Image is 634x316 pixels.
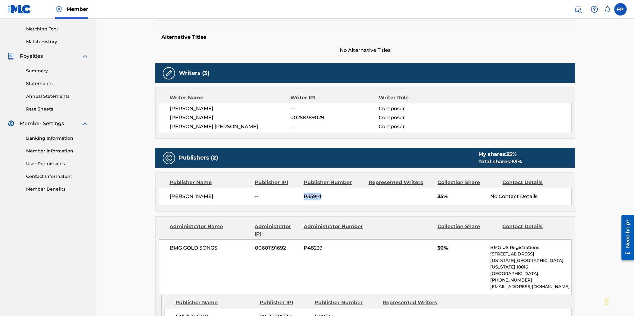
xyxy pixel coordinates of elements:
a: Banking Information [26,135,89,142]
p: [STREET_ADDRESS] [490,251,571,257]
a: Statements [26,80,89,87]
div: Administrator Number [303,223,364,238]
span: P359PI [304,193,364,200]
span: 35% [437,193,486,200]
span: 00258389029 [290,114,378,121]
img: Top Rightsholder [55,6,63,13]
p: [PHONE_NUMBER] [490,277,571,283]
p: [EMAIL_ADDRESS][DOMAIN_NAME] [490,283,571,290]
div: Help [588,3,600,16]
span: 65 % [511,159,522,165]
img: MLC Logo [7,5,31,14]
img: expand [81,120,89,127]
img: help [591,6,598,13]
a: Public Search [572,3,584,16]
div: Contact Details [502,223,563,238]
span: Member Settings [20,120,64,127]
h5: Writers (3) [179,70,209,77]
span: Composer [378,114,459,121]
p: BMG US Registrations [490,244,571,251]
div: Widget de chat [603,286,634,316]
p: [GEOGRAPHIC_DATA] [490,270,571,277]
div: Notifications [604,6,610,12]
span: Composer [378,123,459,130]
a: User Permissions [26,160,89,167]
div: Publisher Name [175,299,255,306]
img: Royalties [7,52,15,60]
span: -- [255,193,299,200]
img: Member Settings [7,120,15,127]
div: Contact Details [502,179,563,186]
a: Contact Information [26,173,89,180]
a: Annual Statements [26,93,89,100]
div: Administrator IPI [255,223,299,238]
span: Composer [378,105,459,112]
span: 00601191692 [255,244,299,252]
span: No Alternative Titles [155,47,575,54]
a: Member Benefits [26,186,89,192]
iframe: Chat Widget [603,286,634,316]
a: Matching Tool [26,26,89,32]
span: -- [290,105,378,112]
img: Publishers [165,154,173,162]
img: search [574,6,582,13]
div: Collection Share [437,223,498,238]
span: -- [290,123,378,130]
span: [PERSON_NAME] [PERSON_NAME] [170,123,290,130]
div: No Contact Details [490,193,571,200]
a: Rate Sheets [26,106,89,112]
span: 35 % [506,151,517,157]
img: expand [81,52,89,60]
div: Arrastrar [605,292,609,311]
span: [PERSON_NAME] [170,105,290,112]
div: Writer IPI [290,94,379,102]
iframe: Resource Center [617,213,634,263]
div: Represented Writers [369,179,433,186]
h5: Alternative Titles [161,34,569,40]
div: Represented Writers [383,299,446,306]
div: Collection Share [437,179,498,186]
h5: Publishers (2) [179,154,218,161]
span: P48239 [304,244,364,252]
a: Match History [26,38,89,45]
a: Member Information [26,148,89,154]
div: Publisher Number [303,179,364,186]
div: My shares: [478,151,522,158]
span: 30% [437,244,486,252]
span: Royalties [20,52,43,60]
div: Publisher IPI [255,179,299,186]
div: Total shares: [478,158,522,165]
span: [PERSON_NAME] [170,114,290,121]
img: Writers [165,70,173,77]
p: [US_STATE][GEOGRAPHIC_DATA][US_STATE] 10016 [490,257,571,270]
span: Member [66,6,88,13]
div: Administrator Name [170,223,250,238]
div: Writer Name [170,94,290,102]
div: Writer Role [378,94,459,102]
div: Publisher Number [315,299,378,306]
span: BMG GOLD SONGS [170,244,250,252]
span: [PERSON_NAME] [170,193,250,200]
div: Publisher IPI [259,299,310,306]
a: Summary [26,68,89,74]
div: Publisher Name [170,179,250,186]
div: User Menu [614,3,627,16]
